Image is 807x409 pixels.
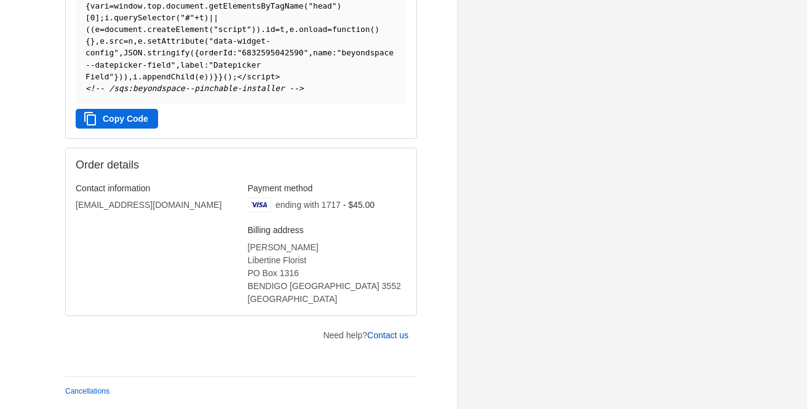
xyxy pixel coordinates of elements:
[304,1,309,10] span: (
[147,1,161,10] span: top
[223,72,228,81] span: (
[161,1,166,10] span: .
[138,36,143,46] span: e
[85,48,394,69] span: "beyondspace--datepicker-field"
[138,72,143,81] span: .
[147,25,209,34] span: createElement
[323,329,408,342] p: Need help?
[180,60,204,69] span: label
[209,13,218,22] span: ||
[114,13,175,22] span: querySelector
[124,48,143,57] span: JSON
[299,25,327,34] span: onload
[280,25,285,34] span: t
[308,48,313,57] span: ,
[85,1,90,10] span: {
[204,72,209,81] span: )
[209,25,213,34] span: (
[143,1,148,10] span: .
[275,72,280,81] span: >
[180,13,194,22] span: "#"
[336,1,341,10] span: )
[143,36,148,46] span: .
[190,48,195,57] span: (
[275,25,280,34] span: =
[128,72,133,81] span: ,
[166,1,204,10] span: document
[90,13,95,22] span: 0
[143,25,148,34] span: .
[65,387,109,395] a: Cancellations
[128,36,133,46] span: n
[143,72,195,81] span: appendChild
[375,25,380,34] span: )
[90,36,95,46] span: }
[294,25,299,34] span: .
[248,241,407,306] address: [PERSON_NAME] Libertine Florist PO Box 1316 BENDIGO [GEOGRAPHIC_DATA] 3552 [GEOGRAPHIC_DATA]
[124,36,129,46] span: =
[261,25,266,34] span: .
[76,200,221,210] bdo: [EMAIL_ADDRESS][DOMAIN_NAME]
[85,36,90,46] span: {
[114,1,142,10] span: window
[308,1,336,10] span: "head"
[247,72,275,81] span: script
[332,48,337,57] span: :
[85,25,90,34] span: (
[133,36,138,46] span: ,
[248,183,407,194] h3: Payment method
[199,48,233,57] span: orderId
[119,48,124,57] span: ,
[276,200,341,210] span: ending with 1717
[213,72,218,81] span: }
[204,60,209,69] span: :
[252,25,256,34] span: )
[194,72,199,81] span: (
[100,25,105,34] span: =
[332,25,370,34] span: function
[142,48,147,57] span: .
[327,25,332,34] span: =
[213,25,252,34] span: "script"
[367,330,408,340] a: Contact us
[228,72,233,81] span: )
[76,183,235,194] h3: Contact information
[343,200,375,210] span: - $45.00
[85,13,90,22] span: [
[100,13,105,22] span: ;
[175,13,180,22] span: (
[109,1,114,10] span: =
[209,72,213,81] span: )
[105,13,109,22] span: i
[204,13,209,22] span: )
[370,25,375,34] span: (
[95,25,100,34] span: e
[133,72,138,81] span: i
[109,36,124,46] span: src
[90,1,105,10] span: var
[90,25,95,34] span: (
[218,72,223,81] span: }
[100,36,105,46] span: e
[147,36,204,46] span: setAttribute
[85,60,266,81] span: "Datepicker Field"
[105,1,109,10] span: i
[175,60,180,69] span: ,
[233,48,237,57] span: :
[114,72,119,81] span: }
[199,13,204,22] span: t
[285,25,290,34] span: ,
[248,224,407,236] h3: Billing address
[105,25,143,34] span: document
[105,36,109,46] span: .
[147,48,189,57] span: stringify
[119,72,124,81] span: )
[290,25,295,34] span: e
[194,13,199,22] span: +
[95,13,100,22] span: ]
[76,158,241,172] h2: Order details
[237,48,309,57] span: "6832595042590"
[194,48,199,57] span: {
[85,84,303,93] span: <!-- /sqs:beyondspace--pinchable-installer -->
[199,72,204,81] span: e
